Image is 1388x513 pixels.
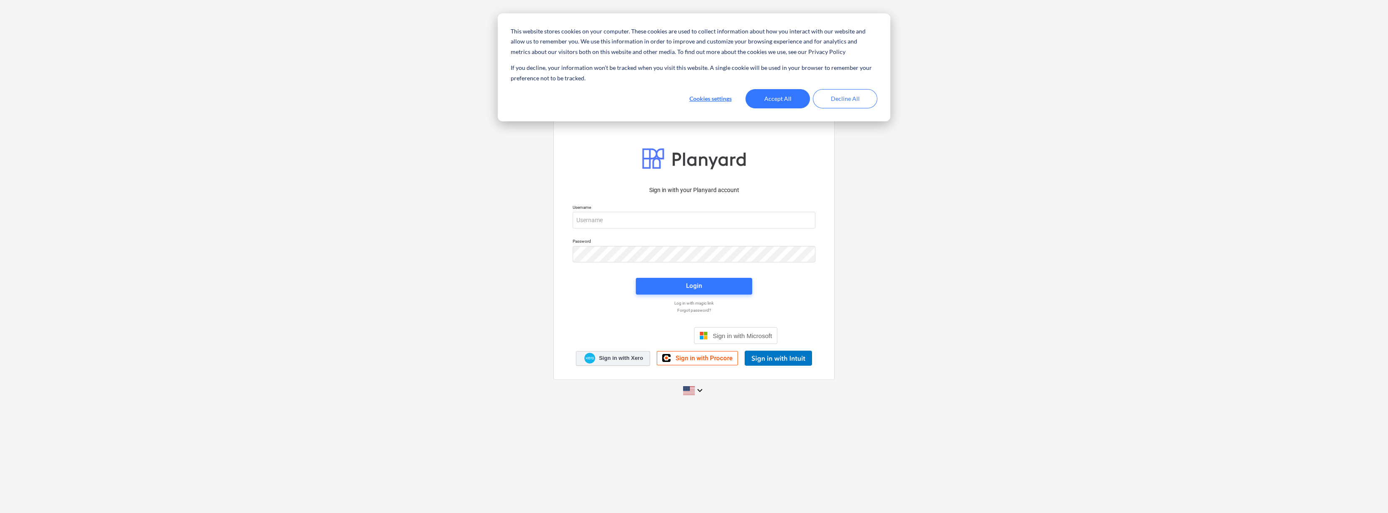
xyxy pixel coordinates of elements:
[813,89,877,108] button: Decline All
[573,212,815,228] input: Username
[695,385,705,395] i: keyboard_arrow_down
[511,63,877,83] p: If you decline, your information won’t be tracked when you visit this website. A single cookie wi...
[568,300,820,306] a: Log in with magic link
[636,278,752,295] button: Login
[573,186,815,195] p: Sign in with your Planyard account
[678,89,743,108] button: Cookies settings
[573,205,815,212] p: Username
[576,351,650,366] a: Sign in with Xero
[745,89,810,108] button: Accept All
[676,354,733,362] span: Sign in with Procore
[573,239,815,246] p: Password
[657,351,738,365] a: Sign in with Procore
[713,332,772,339] span: Sign in with Microsoft
[498,13,890,121] div: Cookie banner
[607,326,691,345] iframe: Sign in with Google Button
[699,331,708,340] img: Microsoft logo
[686,280,702,291] div: Login
[599,354,643,362] span: Sign in with Xero
[511,26,877,57] p: This website stores cookies on your computer. These cookies are used to collect information about...
[584,353,595,364] img: Xero logo
[568,308,820,313] a: Forgot password?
